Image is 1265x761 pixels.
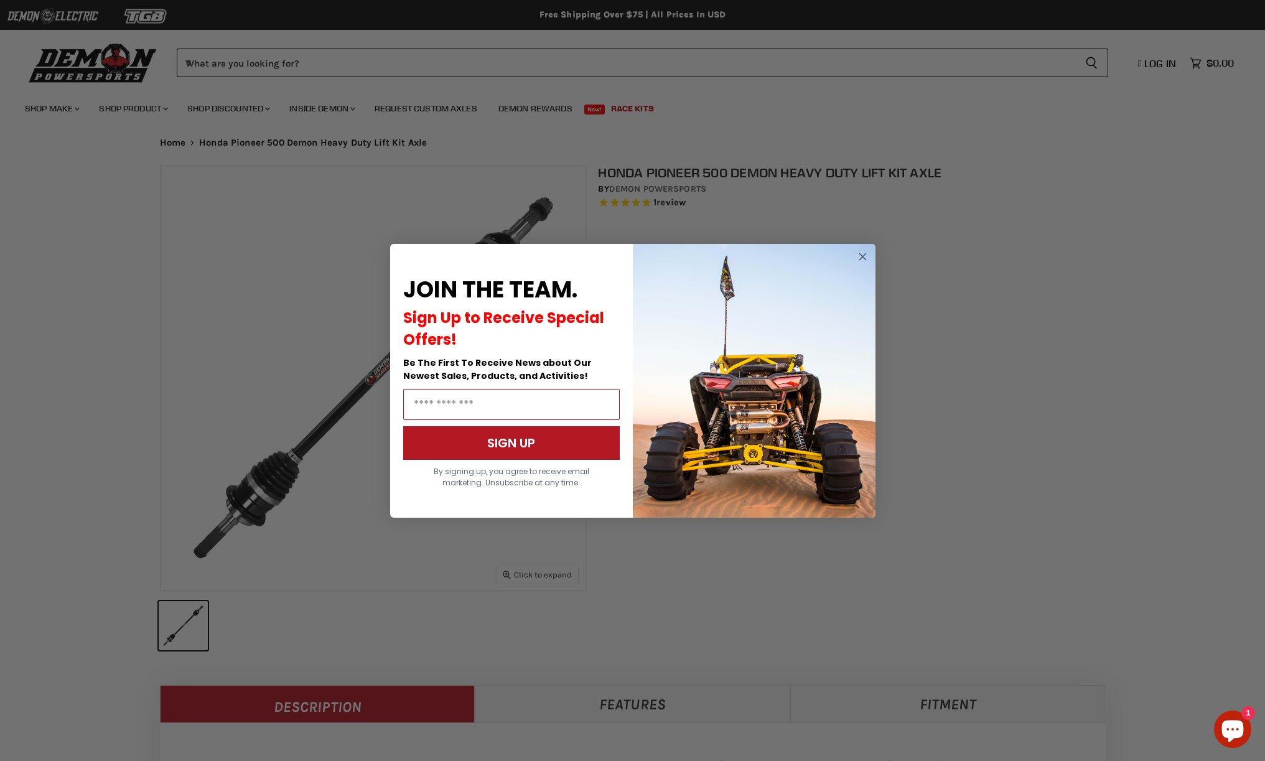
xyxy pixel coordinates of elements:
button: Close dialog [855,249,871,264]
span: JOIN THE TEAM. [403,274,577,306]
input: Email Address [403,389,620,420]
img: a9095488-b6e7-41ba-879d-588abfab540b.jpeg [633,244,875,518]
span: Sign Up to Receive Special Offers! [403,307,604,350]
span: By signing up, you agree to receive email marketing. Unsubscribe at any time. [434,466,589,488]
span: Be The First To Receive News about Our Newest Sales, Products, and Activities! [403,357,592,382]
inbox-online-store-chat: Shopify online store chat [1210,711,1255,751]
button: SIGN UP [403,426,620,460]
